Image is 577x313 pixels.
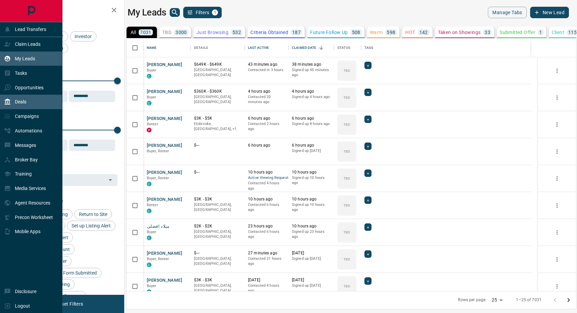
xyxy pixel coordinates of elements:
[485,30,490,35] p: 33
[147,250,182,257] button: [PERSON_NAME]
[337,38,350,57] div: Status
[147,89,182,95] button: [PERSON_NAME]
[77,212,110,217] span: Return to Site
[248,223,285,229] p: 23 hours ago
[147,203,158,207] span: Renter
[128,7,166,18] h1: My Leads
[552,30,564,35] p: Client
[194,116,241,121] p: $3K - $5K
[147,223,170,230] button: میلاد افضلی
[51,298,87,310] button: Reset Filters
[292,229,331,240] p: Signed up 23 hours ago
[131,30,136,35] p: All
[143,38,191,57] div: Name
[140,30,152,35] p: 7031
[194,38,208,57] div: Details
[147,38,157,57] div: Name
[292,148,331,154] p: Signed up [DATE]
[552,147,562,157] button: more
[292,256,331,261] p: Signed up [DATE]
[248,256,285,267] p: Contacted 21 hours ago
[292,202,331,213] p: Signed up 10 hours ago
[344,149,350,154] p: TBD
[292,250,331,256] p: [DATE]
[194,229,241,240] p: [GEOGRAPHIC_DATA], [GEOGRAPHIC_DATA]
[344,203,350,208] p: TBD
[292,62,331,67] p: 38 minutes ago
[147,149,169,153] span: Buyer, Renter
[387,30,395,35] p: 598
[317,43,326,53] button: Sort
[516,297,542,303] p: 1–25 of 7031
[530,7,569,18] button: New Lead
[245,38,288,57] div: Last Active
[147,128,152,132] div: property.ca
[67,221,115,231] div: Set up Listing Alert
[194,169,241,175] p: $---
[147,277,182,284] button: [PERSON_NAME]
[194,67,241,78] p: [GEOGRAPHIC_DATA], [GEOGRAPHIC_DATA]
[248,121,285,132] p: Contacted 2 hours ago
[194,94,241,105] p: [GEOGRAPHIC_DATA], [GEOGRAPHIC_DATA]
[248,229,285,240] p: Contacted 6 hours ago
[352,30,360,35] p: 508
[194,89,241,94] p: $360K - $360K
[568,30,577,35] p: 115
[248,94,285,105] p: Contacted 20 minutes ago
[183,7,222,18] button: Filters1
[248,175,285,181] span: Active Viewing Request
[364,250,372,258] div: +
[196,30,228,35] p: Just Browsing
[364,169,372,177] div: +
[344,230,350,235] p: TBD
[292,121,331,127] p: Signed up 8 hours ago
[147,62,182,68] button: [PERSON_NAME]
[74,209,112,219] div: Return to Site
[292,116,331,121] p: 6 hours ago
[194,250,241,256] p: $---
[213,10,217,15] span: 1
[248,116,285,121] p: 6 hours ago
[292,143,331,148] p: 6 hours ago
[438,30,481,35] p: Taken on Showings
[147,289,152,294] div: condos.ca
[367,224,369,230] span: +
[194,196,241,202] p: $3K - $3K
[292,89,331,94] p: 4 hours ago
[367,143,369,150] span: +
[194,121,241,132] p: Oakville
[292,223,331,229] p: 10 hours ago
[292,169,331,175] p: 10 hours ago
[288,38,334,57] div: Claimed Date
[292,67,331,78] p: Signed up 45 minutes ago
[370,30,383,35] p: Warm
[364,116,372,123] div: +
[147,209,152,213] div: condos.ca
[292,283,331,288] p: Signed up [DATE]
[344,284,350,289] p: TBD
[194,277,241,283] p: $3K - $3K
[552,200,562,211] button: more
[367,278,369,284] span: +
[248,62,285,67] p: 43 minutes ago
[364,277,372,285] div: +
[419,30,428,35] p: 142
[194,202,241,213] p: [GEOGRAPHIC_DATA], [GEOGRAPHIC_DATA]
[364,196,372,204] div: +
[191,38,245,57] div: Details
[248,277,285,283] p: [DATE]
[367,197,369,204] span: +
[147,68,157,72] span: Buyer
[147,284,157,288] span: Buyer
[552,174,562,184] button: more
[147,196,182,203] button: [PERSON_NAME]
[562,293,575,307] button: Go to next page
[147,257,169,261] span: Buyer, Renter
[248,283,285,293] p: Contacted 4 hours ago
[147,262,152,267] div: condos.ca
[248,89,285,94] p: 4 hours ago
[248,38,269,57] div: Last Active
[147,101,152,105] div: condos.ca
[292,38,317,57] div: Claimed Date
[367,251,369,257] span: +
